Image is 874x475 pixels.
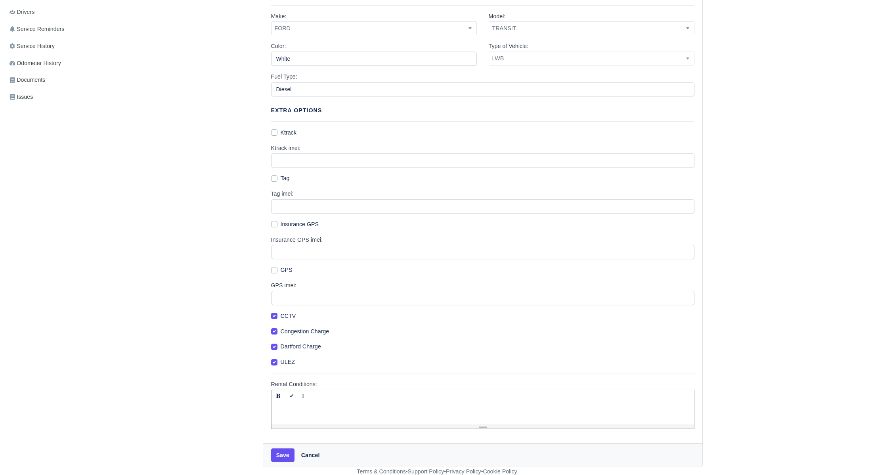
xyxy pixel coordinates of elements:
[10,8,34,17] span: Drivers
[10,25,64,34] span: Service Reminders
[6,38,98,54] a: Service History
[296,448,325,462] a: Cancel
[10,75,45,85] span: Documents
[489,54,694,63] span: LWB
[10,92,33,102] span: Issues
[271,12,287,21] label: Make:
[10,42,55,51] span: Service History
[281,358,295,367] label: ULEZ
[281,327,329,336] label: Congestion Charge
[281,220,319,229] label: Insurance GPS
[6,56,98,71] a: Odometer History
[271,42,286,51] label: Color:
[6,72,98,88] a: Documents
[298,390,311,402] button: Underline (⌘+U)
[483,468,517,475] a: Cookie Policy
[271,107,322,113] strong: Extra Options
[408,468,444,475] a: Support Policy
[271,235,323,244] label: Insurance GPS imei:
[489,12,506,21] label: Model:
[285,390,298,402] button: Italic (⌘+I)
[6,4,98,20] a: Drivers
[281,342,321,351] label: Dartford Charge
[271,72,297,81] label: Fuel Type:
[281,265,293,275] label: GPS
[271,380,317,389] label: Rental Conditions:
[271,189,294,198] label: Tag imei:
[271,21,477,35] span: FORD
[272,425,694,429] div: Resize
[272,390,285,402] button: Bold (⌘+B)
[357,468,405,475] a: Terms & Conditions
[10,59,61,68] span: Odometer History
[732,383,874,475] iframe: Chat Widget
[6,21,98,37] a: Service Reminders
[489,42,529,51] label: Type of Vehicle:
[489,21,694,35] span: TRANSIT
[489,23,694,33] span: TRANSIT
[489,52,694,65] span: LWB
[281,128,296,137] label: Ktrack
[6,89,98,105] a: Issues
[272,23,476,33] span: FORD
[271,144,300,153] label: Ktrack imei:
[271,281,296,290] label: GPS imei:
[271,448,295,462] button: Save
[446,468,481,475] a: Privacy Policy
[281,312,296,321] label: CCTV
[281,174,290,183] label: Tag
